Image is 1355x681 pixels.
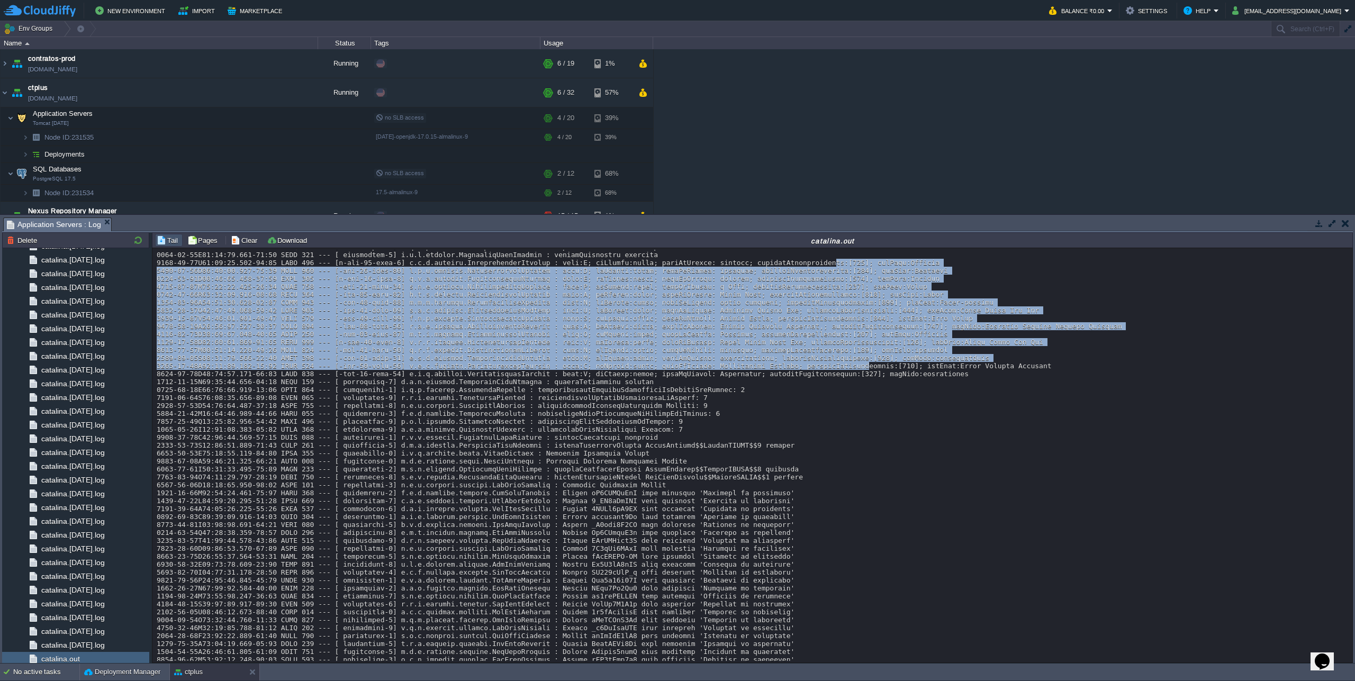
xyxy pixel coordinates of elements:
[33,120,69,126] span: Tomcat [DATE]
[594,163,629,184] div: 68%
[557,129,572,146] div: 4 / 20
[39,420,106,430] a: catalina.[DATE].log
[39,406,106,416] a: catalina.[DATE].log
[376,133,468,140] span: [DATE]-openjdk-17.0.15-almalinux-9
[39,296,106,306] span: catalina.[DATE].log
[22,146,29,162] img: AMDAwAAAACH5BAEAAAAALAAAAAABAAEAAAICRAEAOw==
[39,571,106,581] a: catalina.[DATE].log
[39,489,106,498] a: catalina.[DATE].log
[1126,4,1170,17] button: Settings
[1232,4,1344,17] button: [EMAIL_ADDRESS][DOMAIN_NAME]
[376,114,424,121] span: no SLB access
[43,133,95,142] a: Node ID:231535
[39,269,106,278] a: catalina.[DATE].log
[39,351,106,361] a: catalina.[DATE].log
[594,185,629,201] div: 68%
[594,78,629,107] div: 57%
[594,49,629,78] div: 1%
[4,4,76,17] img: CloudJiffy
[557,163,574,184] div: 2 / 12
[39,434,106,443] a: catalina.[DATE].log
[39,626,106,636] span: catalina.[DATE].log
[43,150,86,159] a: Deployments
[557,78,574,107] div: 6 / 32
[376,189,418,195] span: 17.5-almalinux-9
[10,49,24,78] img: AMDAwAAAACH5BAEAAAAALAAAAAABAAEAAAICRAEAOw==
[39,338,106,347] a: catalina.[DATE].log
[7,218,101,231] span: Application Servers : Log
[228,4,285,17] button: Marketplace
[14,107,29,129] img: AMDAwAAAACH5BAEAAAAALAAAAAABAAEAAAICRAEAOw==
[29,185,43,201] img: AMDAwAAAACH5BAEAAAAALAAAAAABAAEAAAICRAEAOw==
[39,324,106,333] a: catalina.[DATE].log
[1,49,9,78] img: AMDAwAAAACH5BAEAAAAALAAAAAABAAEAAAICRAEAOw==
[318,202,371,230] div: Running
[39,461,106,471] a: catalina.[DATE].log
[1184,4,1214,17] button: Help
[319,37,371,49] div: Status
[267,235,310,245] button: Download
[39,503,106,512] a: catalina.[DATE].log
[231,235,260,245] button: Clear
[28,53,76,64] a: contratos-prod
[594,202,629,230] div: 1%
[39,283,106,292] a: catalina.[DATE].log
[39,640,106,650] a: catalina.[DATE].log
[178,4,218,17] button: Import
[39,516,106,526] span: catalina.[DATE].log
[32,165,83,173] a: SQL DatabasesPostgreSQL 17.5
[39,310,106,320] span: catalina.[DATE].log
[43,133,95,142] span: 231535
[39,599,106,609] a: catalina.[DATE].log
[10,202,24,230] img: AMDAwAAAACH5BAEAAAAALAAAAAABAAEAAAICRAEAOw==
[376,170,424,176] span: no SLB access
[39,379,106,388] a: catalina.[DATE].log
[157,235,181,245] button: Tail
[1,78,9,107] img: AMDAwAAAACH5BAEAAAAALAAAAAABAAEAAAICRAEAOw==
[28,206,117,216] span: Nexus Repository Manager
[557,49,574,78] div: 6 / 19
[43,188,95,197] span: 231534
[39,613,106,622] a: catalina.[DATE].log
[372,37,540,49] div: Tags
[39,475,106,485] a: catalina.[DATE].log
[39,558,106,567] a: catalina.[DATE].log
[44,133,71,141] span: Node ID:
[14,163,29,184] img: AMDAwAAAACH5BAEAAAAALAAAAAABAAEAAAICRAEAOw==
[39,530,106,540] a: catalina.[DATE].log
[84,667,160,677] button: Deployment Manager
[39,544,106,553] a: catalina.[DATE].log
[557,107,574,129] div: 4 / 20
[7,235,40,245] button: Delete
[39,654,82,664] span: catalina.out
[22,185,29,201] img: AMDAwAAAACH5BAEAAAAALAAAAAABAAEAAAICRAEAOw==
[28,83,48,93] a: ctplus
[39,365,106,375] a: catalina.[DATE].log
[1311,639,1344,670] iframe: chat widget
[174,667,203,677] button: ctplus
[39,255,106,265] a: catalina.[DATE].log
[39,393,106,402] span: catalina.[DATE].log
[7,107,14,129] img: AMDAwAAAACH5BAEAAAAALAAAAAABAAEAAAICRAEAOw==
[25,42,30,45] img: AMDAwAAAACH5BAEAAAAALAAAAAABAAEAAAICRAEAOw==
[4,21,56,36] button: Env Groups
